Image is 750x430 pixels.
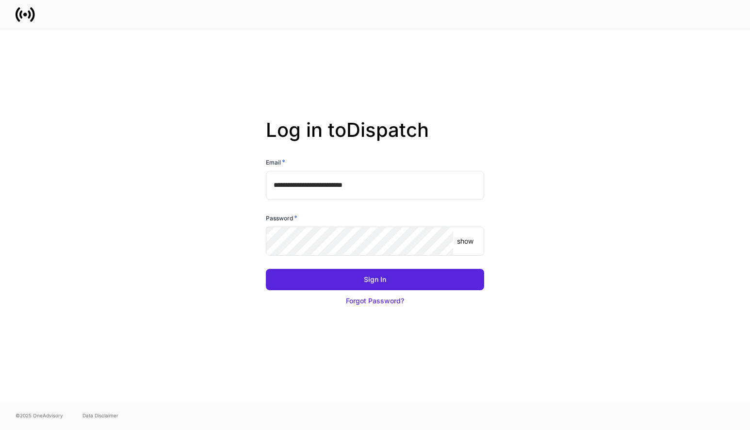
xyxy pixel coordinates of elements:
[457,236,473,246] p: show
[82,412,118,419] a: Data Disclaimer
[16,412,63,419] span: © 2025 OneAdvisory
[266,157,285,167] h6: Email
[266,269,484,290] button: Sign In
[266,213,297,223] h6: Password
[266,290,484,312] button: Forgot Password?
[364,275,386,284] div: Sign In
[346,296,404,306] div: Forgot Password?
[266,118,484,157] h2: Log in to Dispatch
